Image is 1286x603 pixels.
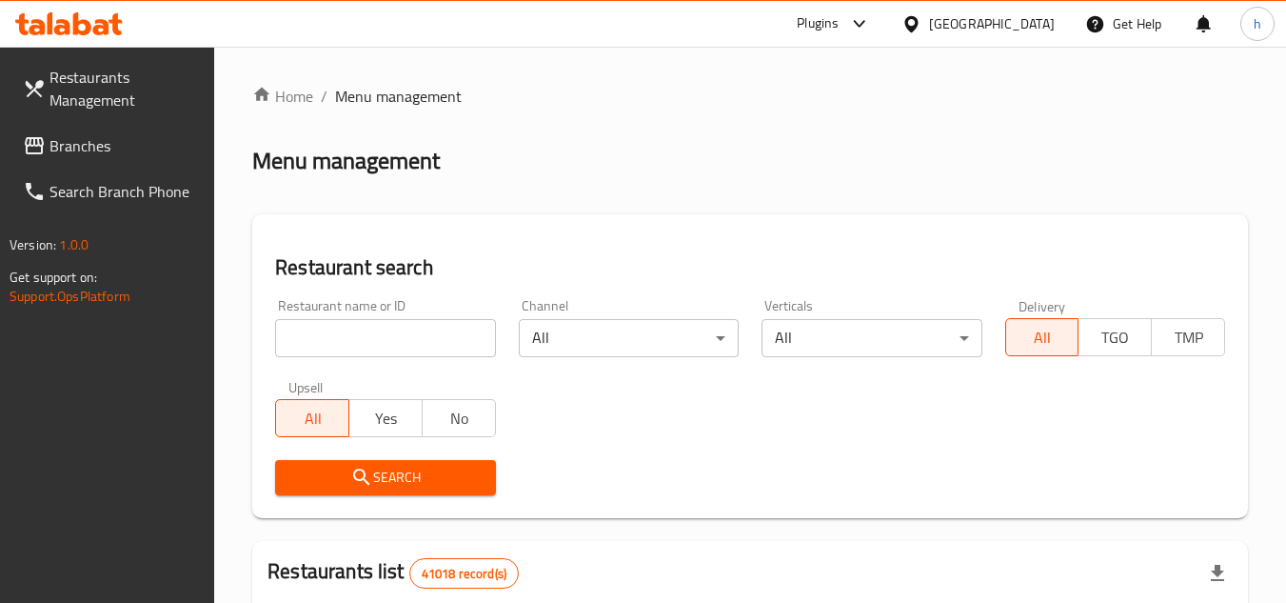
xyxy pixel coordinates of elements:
[59,232,89,257] span: 1.0.0
[1019,299,1066,312] label: Delivery
[284,405,342,432] span: All
[348,399,423,437] button: Yes
[410,565,518,583] span: 41018 record(s)
[275,399,349,437] button: All
[10,232,56,257] span: Version:
[1014,324,1072,352] span: All
[1195,551,1240,596] div: Export file
[519,319,739,357] div: All
[335,85,462,108] span: Menu management
[929,13,1055,34] div: [GEOGRAPHIC_DATA]
[10,284,130,309] a: Support.OpsPlatform
[288,380,324,393] label: Upsell
[290,466,480,490] span: Search
[252,146,440,176] h2: Menu management
[8,54,215,123] a: Restaurants Management
[1159,324,1217,352] span: TMP
[321,85,327,108] li: /
[275,253,1225,282] h2: Restaurant search
[797,12,839,35] div: Plugins
[252,85,1248,108] nav: breadcrumb
[1254,13,1261,34] span: h
[252,85,313,108] a: Home
[1078,318,1152,356] button: TGO
[49,134,200,157] span: Branches
[10,265,97,290] span: Get support on:
[1151,318,1225,356] button: TMP
[357,405,415,432] span: Yes
[275,319,495,357] input: Search for restaurant name or ID..
[8,169,215,214] a: Search Branch Phone
[275,460,495,495] button: Search
[49,180,200,203] span: Search Branch Phone
[1005,318,1079,356] button: All
[8,123,215,169] a: Branches
[409,558,519,589] div: Total records count
[1086,324,1144,352] span: TGO
[430,405,488,432] span: No
[762,319,981,357] div: All
[49,66,200,111] span: Restaurants Management
[422,399,496,437] button: No
[267,557,519,589] h2: Restaurants list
